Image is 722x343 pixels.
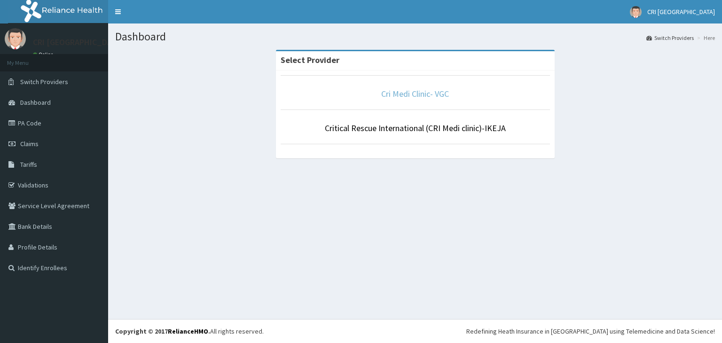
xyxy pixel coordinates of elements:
strong: Copyright © 2017 . [115,327,210,335]
img: User Image [630,6,642,18]
a: Critical Rescue International (CRI Medi clinic)-IKEJA [325,123,506,133]
a: Online [33,51,55,58]
span: Claims [20,140,39,148]
span: Switch Providers [20,78,68,86]
h1: Dashboard [115,31,715,43]
div: Redefining Heath Insurance in [GEOGRAPHIC_DATA] using Telemedicine and Data Science! [466,327,715,336]
a: Switch Providers [646,34,694,42]
span: Tariffs [20,160,37,169]
p: CRI [GEOGRAPHIC_DATA] [33,38,124,47]
a: RelianceHMO [168,327,208,335]
strong: Select Provider [281,55,339,65]
span: CRI [GEOGRAPHIC_DATA] [647,8,715,16]
footer: All rights reserved. [108,319,722,343]
img: User Image [5,28,26,49]
a: Cri Medi Clinic- VGC [381,88,449,99]
span: Dashboard [20,98,51,107]
li: Here [695,34,715,42]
